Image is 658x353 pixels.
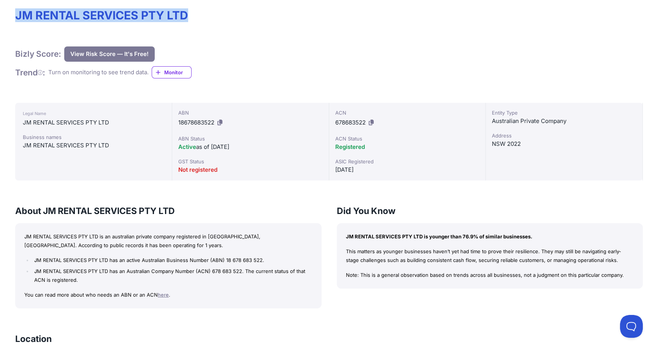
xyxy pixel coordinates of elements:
[337,205,643,217] h3: Did You Know
[178,119,214,126] span: 18678683522
[335,158,480,165] div: ASIC Registered
[158,292,169,298] a: here
[492,109,636,117] div: Entity Type
[335,109,480,117] div: ACN
[15,333,52,345] h3: Location
[492,132,636,139] div: Address
[15,49,61,59] h1: Bizly Score:
[64,46,155,62] button: View Risk Score — It's Free!
[32,267,312,284] li: JM RENTAL SERVICES PTY LTD has an Australian Company Number (ACN) 678 683 522. The current status...
[335,165,480,174] div: [DATE]
[23,141,164,150] div: JM RENTAL SERVICES PTY LTD
[23,118,164,127] div: JM RENTAL SERVICES PTY LTD
[24,232,312,250] p: JM RENTAL SERVICES PTY LTD is an australian private company registered in [GEOGRAPHIC_DATA], [GEO...
[152,66,192,78] a: Monitor
[335,119,366,126] span: 678683522
[620,315,643,338] iframe: Toggle Customer Support
[15,8,643,22] h1: JM RENTAL SERVICES PTY LTD
[178,143,196,150] span: Active
[492,117,636,126] div: Australian Private Company
[346,271,634,280] p: Note: This is a general observation based on trends across all businesses, not a judgment on this...
[335,135,480,142] div: ACN Status
[346,247,634,265] p: This matters as younger businesses haven’t yet had time to prove their resilience. They may still...
[23,109,164,118] div: Legal Name
[178,158,323,165] div: GST Status
[24,291,312,299] p: You can read more about who needs an ABN or an ACN .
[23,133,164,141] div: Business names
[32,256,312,265] li: JM RENTAL SERVICES PTY LTD has an active Australian Business Number (ABN) 18 678 683 522.
[48,68,149,77] div: Turn on monitoring to see trend data.
[346,232,634,241] p: JM RENTAL SERVICES PTY LTD is younger than 76.9% of similar businesses.
[178,109,323,117] div: ABN
[178,135,323,142] div: ABN Status
[164,69,191,76] span: Monitor
[335,143,365,150] span: Registered
[492,139,636,149] div: NSW 2022
[15,67,45,78] h1: Trend :
[178,166,217,173] span: Not registered
[178,142,323,152] div: as of [DATE]
[15,205,322,217] h3: About JM RENTAL SERVICES PTY LTD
